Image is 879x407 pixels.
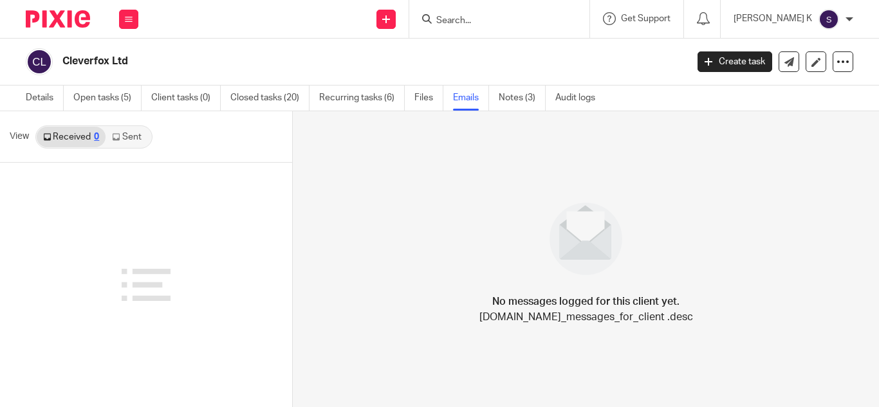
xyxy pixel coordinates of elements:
[62,55,555,68] h2: Cleverfox Ltd
[435,15,551,27] input: Search
[541,194,631,284] img: image
[94,132,99,141] div: 0
[698,51,772,72] a: Create task
[414,86,443,111] a: Files
[779,51,799,72] a: Send new email
[806,51,826,72] a: Edit client
[453,86,489,111] a: Emails
[492,294,680,309] h4: No messages logged for this client yet.
[73,86,142,111] a: Open tasks (5)
[555,86,605,111] a: Audit logs
[230,86,310,111] a: Closed tasks (20)
[26,48,53,75] img: svg%3E
[151,86,221,111] a: Client tasks (0)
[621,14,671,23] span: Get Support
[26,86,64,111] a: Details
[106,127,151,147] a: Sent
[479,309,693,325] p: [DOMAIN_NAME]_messages_for_client .desc
[319,86,405,111] a: Recurring tasks (6)
[37,127,106,147] a: Received0
[819,9,839,30] img: svg%3E
[499,86,546,111] a: Notes (3)
[734,12,812,25] p: [PERSON_NAME] K
[10,130,29,143] span: View
[26,10,90,28] img: Pixie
